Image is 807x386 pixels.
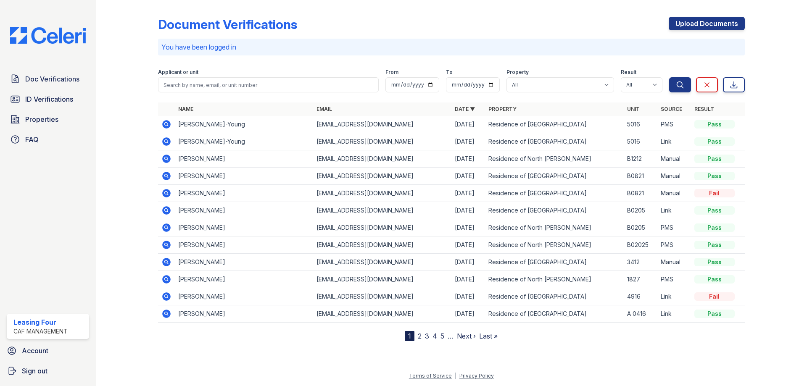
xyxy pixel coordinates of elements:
td: [DATE] [451,202,485,219]
span: Doc Verifications [25,74,79,84]
div: Leasing Four [13,317,68,327]
td: Link [657,288,691,305]
td: Manual [657,168,691,185]
td: [DATE] [451,288,485,305]
a: Upload Documents [669,17,745,30]
div: Pass [694,275,735,284]
td: 5016 [624,133,657,150]
td: [DATE] [451,185,485,202]
a: Last » [479,332,498,340]
td: B0205 [624,202,657,219]
td: 5016 [624,116,657,133]
td: Link [657,133,691,150]
a: Privacy Policy [459,373,494,379]
td: [EMAIL_ADDRESS][DOMAIN_NAME] [313,236,451,254]
td: [EMAIL_ADDRESS][DOMAIN_NAME] [313,202,451,219]
td: [DATE] [451,116,485,133]
label: Result [621,69,636,76]
td: B1212 [624,150,657,168]
a: Doc Verifications [7,71,89,87]
td: [DATE] [451,271,485,288]
div: Fail [694,189,735,197]
td: Residence of [GEOGRAPHIC_DATA] [485,254,623,271]
td: B0821 [624,185,657,202]
span: … [448,331,454,341]
a: 3 [425,332,429,340]
td: [EMAIL_ADDRESS][DOMAIN_NAME] [313,185,451,202]
a: Account [3,342,92,359]
td: [EMAIL_ADDRESS][DOMAIN_NAME] [313,133,451,150]
td: [EMAIL_ADDRESS][DOMAIN_NAME] [313,168,451,185]
div: Pass [694,310,735,318]
td: Residence of North [PERSON_NAME] [485,271,623,288]
div: CAF Management [13,327,68,336]
a: Name [178,106,193,112]
div: Document Verifications [158,17,297,32]
a: Next › [457,332,476,340]
img: CE_Logo_Blue-a8612792a0a2168367f1c8372b55b34899dd931a85d93a1a3d3e32e68fde9ad4.png [3,27,92,44]
div: Pass [694,241,735,249]
a: Result [694,106,714,112]
td: Link [657,305,691,323]
td: [PERSON_NAME] [175,288,313,305]
td: Residence of [GEOGRAPHIC_DATA] [485,305,623,323]
td: [PERSON_NAME] [175,168,313,185]
a: Properties [7,111,89,128]
td: [DATE] [451,254,485,271]
div: Pass [694,223,735,232]
td: Residence of North [PERSON_NAME] [485,236,623,254]
a: Sign out [3,362,92,379]
div: Fail [694,292,735,301]
div: Pass [694,120,735,129]
div: Pass [694,155,735,163]
td: [PERSON_NAME]-Young [175,133,313,150]
td: [PERSON_NAME] [175,254,313,271]
span: Sign out [22,366,47,376]
td: [PERSON_NAME] [175,236,313,254]
td: Residence of North [PERSON_NAME] [485,219,623,236]
td: 4916 [624,288,657,305]
td: [DATE] [451,305,485,323]
td: Residence of North [PERSON_NAME] [485,150,623,168]
a: 4 [433,332,437,340]
a: Property [488,106,517,112]
td: [PERSON_NAME] [175,185,313,202]
td: [PERSON_NAME]-Young [175,116,313,133]
td: [EMAIL_ADDRESS][DOMAIN_NAME] [313,305,451,323]
td: B0821 [624,168,657,185]
label: To [446,69,453,76]
a: FAQ [7,131,89,148]
td: PMS [657,116,691,133]
td: Manual [657,185,691,202]
td: [PERSON_NAME] [175,150,313,168]
td: PMS [657,219,691,236]
label: Applicant or unit [158,69,198,76]
td: Manual [657,150,691,168]
a: Unit [627,106,640,112]
td: Residence of [GEOGRAPHIC_DATA] [485,116,623,133]
div: Pass [694,258,735,266]
td: [EMAIL_ADDRESS][DOMAIN_NAME] [313,116,451,133]
td: [DATE] [451,168,485,185]
td: B0205 [624,219,657,236]
td: [PERSON_NAME] [175,271,313,288]
div: Pass [694,172,735,180]
td: PMS [657,236,691,254]
div: Pass [694,206,735,215]
div: | [455,373,456,379]
td: Manual [657,254,691,271]
a: 5 [440,332,444,340]
td: 3412 [624,254,657,271]
td: Residence of [GEOGRAPHIC_DATA] [485,168,623,185]
a: Email [316,106,332,112]
td: [EMAIL_ADDRESS][DOMAIN_NAME] [313,254,451,271]
p: You have been logged in [161,42,741,52]
td: [PERSON_NAME] [175,219,313,236]
td: Residence of [GEOGRAPHIC_DATA] [485,288,623,305]
td: Link [657,202,691,219]
td: Residence of [GEOGRAPHIC_DATA] [485,202,623,219]
a: Source [661,106,682,112]
td: Residence of [GEOGRAPHIC_DATA] [485,133,623,150]
label: From [385,69,398,76]
input: Search by name, email, or unit number [158,77,379,92]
